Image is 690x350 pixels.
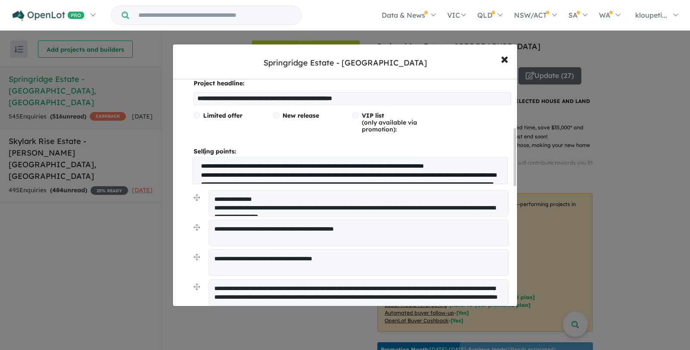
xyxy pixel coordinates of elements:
[635,11,667,19] span: kloupeti...
[282,112,319,119] span: New release
[203,112,242,119] span: Limited offer
[194,224,200,231] img: drag.svg
[362,112,384,119] span: VIP list
[263,57,427,69] div: Springridge Estate - [GEOGRAPHIC_DATA]
[131,6,300,25] input: Try estate name, suburb, builder or developer
[362,112,417,133] span: (only available via promotion):
[501,49,508,68] span: ×
[194,147,511,157] p: Selling points:
[13,10,85,21] img: Openlot PRO Logo White
[194,194,200,201] img: drag.svg
[194,78,511,89] p: Project headline:
[194,284,200,290] img: drag.svg
[194,254,200,260] img: drag.svg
